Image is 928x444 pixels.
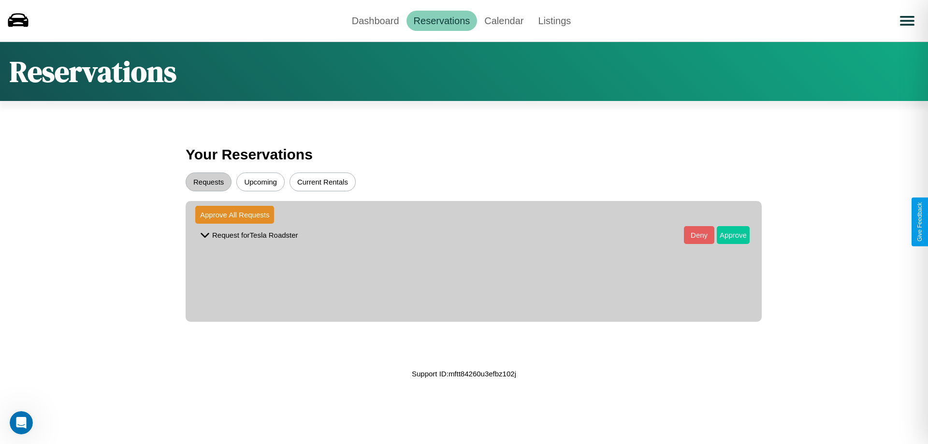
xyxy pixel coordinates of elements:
h1: Reservations [10,52,176,91]
button: Approve All Requests [195,206,274,224]
button: Open menu [894,7,921,34]
iframe: Intercom live chat [10,411,33,434]
p: Request for Tesla Roadster [212,229,298,242]
div: Give Feedback [916,202,923,242]
h3: Your Reservations [186,142,742,168]
a: Listings [531,11,578,31]
button: Deny [684,226,714,244]
a: Reservations [406,11,478,31]
a: Dashboard [345,11,406,31]
p: Support ID: mftt84260u3efbz102j [412,367,516,380]
button: Upcoming [236,172,285,191]
a: Calendar [477,11,531,31]
button: Requests [186,172,232,191]
button: Current Rentals [290,172,356,191]
button: Approve [717,226,750,244]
